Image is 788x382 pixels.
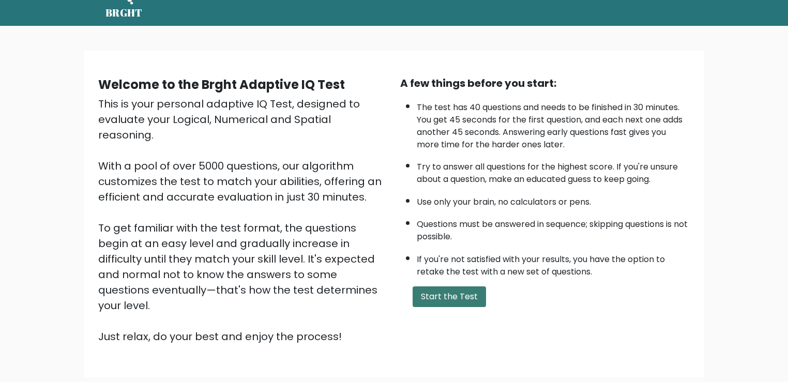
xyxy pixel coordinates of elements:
h5: BRGHT [105,7,143,19]
div: This is your personal adaptive IQ Test, designed to evaluate your Logical, Numerical and Spatial ... [98,96,388,344]
li: If you're not satisfied with your results, you have the option to retake the test with a new set ... [417,248,690,278]
button: Start the Test [413,286,486,307]
li: Try to answer all questions for the highest score. If you're unsure about a question, make an edu... [417,156,690,186]
li: The test has 40 questions and needs to be finished in 30 minutes. You get 45 seconds for the firs... [417,96,690,151]
li: Questions must be answered in sequence; skipping questions is not possible. [417,213,690,243]
b: Welcome to the Brght Adaptive IQ Test [98,76,345,93]
li: Use only your brain, no calculators or pens. [417,191,690,208]
div: A few things before you start: [400,75,690,91]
